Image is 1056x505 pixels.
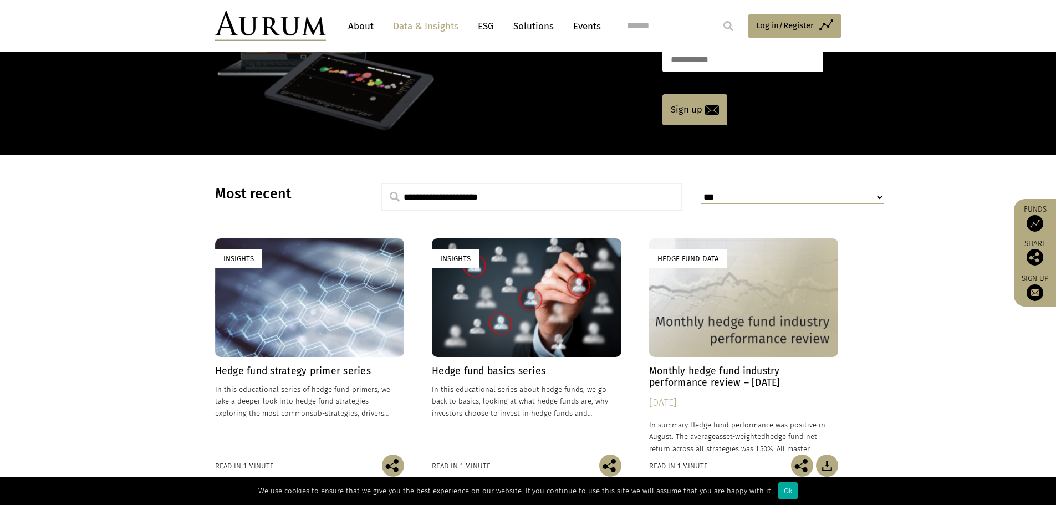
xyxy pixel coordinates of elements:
a: Sign up [662,94,727,125]
div: Insights [215,249,262,268]
p: In summary Hedge fund performance was positive in August. The average hedge fund net return acros... [649,419,839,454]
span: Log in/Register [756,19,814,32]
p: In this educational series of hedge fund primers, we take a deeper look into hedge fund strategie... [215,384,405,419]
img: search.svg [390,192,400,202]
h4: Hedge fund basics series [432,365,621,377]
img: Share this post [791,455,813,477]
a: Solutions [508,16,559,37]
img: email-icon [705,105,719,115]
a: Hedge Fund Data Monthly hedge fund industry performance review – [DATE] [DATE] In summary Hedge f... [649,238,839,454]
span: asset-weighted [716,432,766,441]
img: Download Article [816,455,838,477]
a: Events [568,16,601,37]
a: Data & Insights [387,16,464,37]
div: Read in 1 minute [432,460,491,472]
img: Share this post [1027,249,1043,266]
h4: Hedge fund strategy primer series [215,365,405,377]
a: Log in/Register [748,14,841,38]
h3: Most recent [215,186,354,202]
img: Share this post [599,455,621,477]
div: Ok [778,482,798,499]
h4: Monthly hedge fund industry performance review – [DATE] [649,365,839,389]
div: Read in 1 minute [215,460,274,472]
div: Hedge Fund Data [649,249,727,268]
div: [DATE] [649,395,839,411]
a: Insights Hedge fund strategy primer series In this educational series of hedge fund primers, we t... [215,238,405,454]
a: Funds [1019,205,1050,232]
a: Sign up [1019,274,1050,301]
img: Sign up to our newsletter [1027,284,1043,301]
img: Access Funds [1027,215,1043,232]
div: Insights [432,249,479,268]
div: Read in 1 minute [649,460,708,472]
a: Insights Hedge fund basics series In this educational series about hedge funds, we go back to bas... [432,238,621,454]
input: Submit [717,15,739,37]
div: Share [1019,240,1050,266]
img: Aurum [215,11,326,41]
a: ESG [472,16,499,37]
p: In this educational series about hedge funds, we go back to basics, looking at what hedge funds a... [432,384,621,419]
span: sub-strategies [310,409,358,417]
img: Share this post [382,455,404,477]
a: About [343,16,379,37]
